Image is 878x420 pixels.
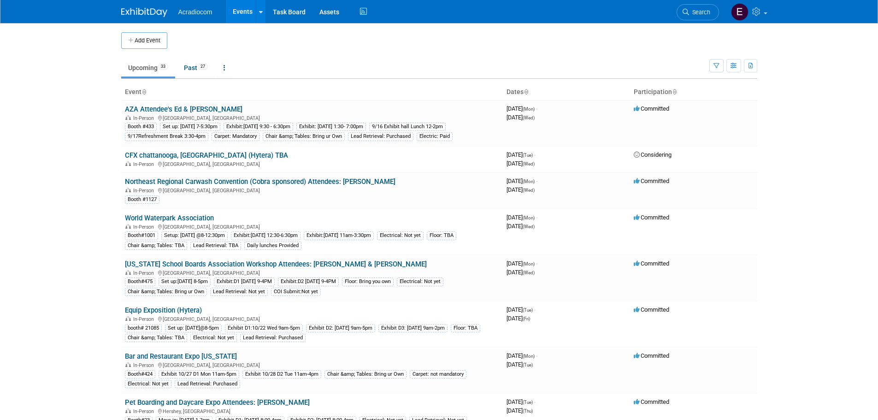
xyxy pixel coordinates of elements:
span: (Wed) [523,224,535,229]
div: [GEOGRAPHIC_DATA], [GEOGRAPHIC_DATA] [125,114,499,121]
div: Set up:[DATE] 8-5pm [159,278,211,286]
span: (Mon) [523,261,535,266]
a: [US_STATE] School Boards Association Workshop Attendees: [PERSON_NAME] & [PERSON_NAME] [125,260,427,268]
div: Exhibit:[DATE] 12:30-6:30pm [231,231,301,240]
span: [DATE] [507,186,535,193]
span: - [536,352,537,359]
span: - [534,398,536,405]
span: In-Person [133,316,157,322]
div: COI Submit:Not yet [271,288,321,296]
div: Floor: Bring you own [342,278,394,286]
div: Booth #433 [125,123,157,131]
div: Exhibit D3: [DATE] 9am-2pm [378,324,448,332]
a: CFX chattanooga, [GEOGRAPHIC_DATA] (Hytera) TBA [125,151,288,160]
span: Considering [634,151,672,158]
span: [DATE] [507,315,530,322]
img: In-Person Event [125,115,131,120]
div: Electrical: Not yet [190,334,237,342]
div: Hershey, [GEOGRAPHIC_DATA] [125,407,499,414]
div: Exhibit: [DATE] 1:30- 7:00pm [296,123,366,131]
span: - [536,260,537,267]
img: In-Person Event [125,362,131,367]
span: [DATE] [507,214,537,221]
span: Committed [634,306,669,313]
span: (Mon) [523,179,535,184]
th: Dates [503,84,630,100]
span: (Mon) [523,106,535,112]
a: Pet Boarding and Daycare Expo Attendees: [PERSON_NAME] [125,398,310,407]
th: Participation [630,84,757,100]
div: Lead Retrieval: Not yet [210,288,268,296]
img: In-Person Event [125,316,131,321]
div: Lead Retrieval: Purchased [348,132,413,141]
span: (Tue) [523,153,533,158]
div: Set up: [DATE] 7-5:30pm [160,123,220,131]
span: [DATE] [507,361,533,368]
span: (Wed) [523,161,535,166]
span: (Thu) [523,408,533,414]
div: 9/17Refreshment Break 3:30-4pm [125,132,208,141]
div: Chair &amp; Tables: TBA [125,242,187,250]
span: (Mon) [523,354,535,359]
span: [DATE] [507,398,536,405]
button: Add Event [121,32,167,49]
span: [DATE] [507,352,537,359]
div: Booth#475 [125,278,155,286]
div: Exhibit:[DATE] 11am-3:30pm [304,231,374,240]
span: Committed [634,105,669,112]
div: Lead Retrieval: Purchased [240,334,306,342]
span: Committed [634,214,669,221]
span: (Tue) [523,362,533,367]
div: Chair &amp; Tables: Bring ur Own [324,370,407,379]
img: In-Person Event [125,224,131,229]
div: Setup: [DATE] @8-12:30pm [161,231,228,240]
span: In-Person [133,362,157,368]
span: [DATE] [507,114,535,121]
div: [GEOGRAPHIC_DATA], [GEOGRAPHIC_DATA] [125,223,499,230]
div: Exhibit D1:10/22 Wed 9am-5pm [225,324,303,332]
div: [GEOGRAPHIC_DATA], [GEOGRAPHIC_DATA] [125,186,499,194]
span: In-Person [133,115,157,121]
img: In-Person Event [125,188,131,192]
div: Electric: Paid [417,132,453,141]
span: Acradiocom [178,8,212,16]
img: ExhibitDay [121,8,167,17]
span: [DATE] [507,160,535,167]
th: Event [121,84,503,100]
div: Daily lunches Provided [244,242,301,250]
div: [GEOGRAPHIC_DATA], [GEOGRAPHIC_DATA] [125,361,499,368]
div: Chair &amp; Tables: TBA [125,334,187,342]
span: (Wed) [523,115,535,120]
div: Electrical: Not yet [377,231,424,240]
span: Committed [634,260,669,267]
div: booth# 21085 [125,324,162,332]
img: In-Person Event [125,270,131,275]
span: [DATE] [507,306,536,313]
span: In-Person [133,188,157,194]
div: Electrical: Not yet [125,380,171,388]
span: Committed [634,177,669,184]
div: Set up: [DATE]@8-5pm [165,324,222,332]
span: In-Person [133,408,157,414]
span: [DATE] [507,177,537,184]
div: Booth #1127 [125,195,159,204]
span: (Fri) [523,316,530,321]
div: Exhibit:D2 [DATE] 9-4PM [278,278,339,286]
span: [DATE] [507,260,537,267]
div: Exhibit D2: [DATE] 9am-5pm [306,324,375,332]
div: Chair &amp; Tables: Bring ur Own [263,132,345,141]
img: In-Person Event [125,408,131,413]
a: AZA Attendee's Ed & [PERSON_NAME] [125,105,242,113]
div: Lead Retrieval: Purchased [175,380,240,388]
div: [GEOGRAPHIC_DATA], [GEOGRAPHIC_DATA] [125,269,499,276]
span: [DATE] [507,407,533,414]
div: Exhibit 10/27 D1 Mon 11am-5pm [159,370,239,379]
span: - [536,177,537,184]
div: Exhibit 10/28 D2 Tue 11am-4pm [242,370,321,379]
span: In-Person [133,270,157,276]
a: Past27 [177,59,215,77]
span: In-Person [133,224,157,230]
img: Elizabeth Martinez [731,3,748,21]
div: Floor: TBA [451,324,480,332]
span: - [534,306,536,313]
